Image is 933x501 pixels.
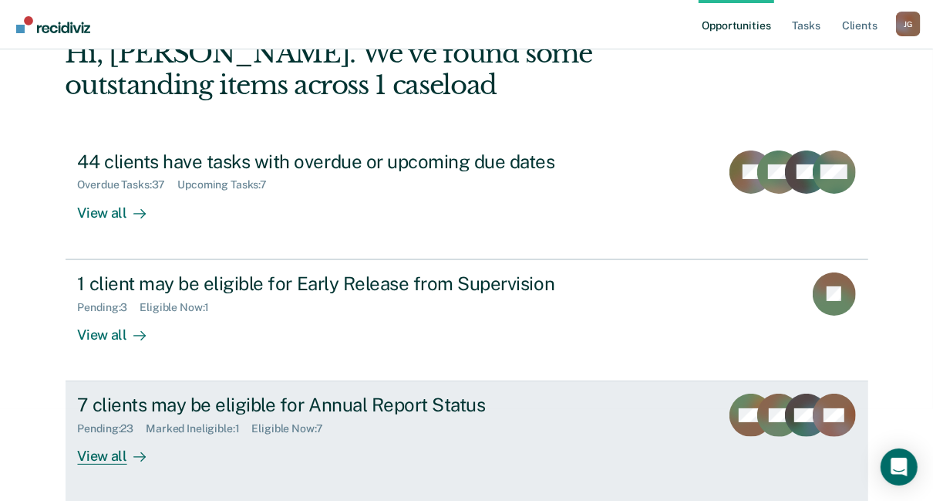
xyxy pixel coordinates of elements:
[78,178,178,191] div: Overdue Tasks : 37
[16,16,90,33] img: Recidiviz
[78,273,619,295] div: 1 client may be eligible for Early Release from Supervision
[177,178,279,191] div: Upcoming Tasks : 7
[78,422,147,435] div: Pending : 23
[78,435,164,465] div: View all
[78,151,619,173] div: 44 clients have tasks with overdue or upcoming due dates
[252,422,335,435] div: Eligible Now : 7
[78,301,140,314] div: Pending : 3
[896,12,921,36] div: J G
[140,301,221,314] div: Eligible Now : 1
[66,138,868,259] a: 44 clients have tasks with overdue or upcoming due datesOverdue Tasks:37Upcoming Tasks:7View all
[896,12,921,36] button: Profile dropdown button
[146,422,251,435] div: Marked Ineligible : 1
[78,313,164,344] div: View all
[66,38,708,101] div: Hi, [PERSON_NAME]. We’ve found some outstanding items across 1 caseload
[66,259,868,381] a: 1 client may be eligible for Early Release from SupervisionPending:3Eligible Now:1View all
[78,191,164,222] div: View all
[881,449,918,486] div: Open Intercom Messenger
[78,394,619,416] div: 7 clients may be eligible for Annual Report Status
